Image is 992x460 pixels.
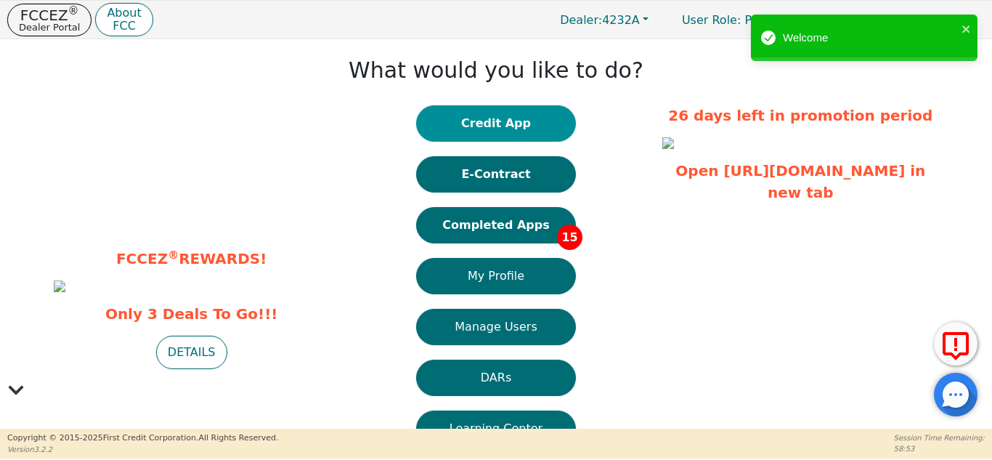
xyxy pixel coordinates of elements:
p: Primary [667,6,804,34]
sup: ® [168,249,179,262]
img: f892a272-1afa-46f0-9a57-a5d3166d83aa [54,281,65,292]
p: FCCEZ REWARDS! [54,248,330,270]
button: 4232A:[PERSON_NAME] [808,9,985,31]
button: AboutFCC [95,3,153,37]
span: All Rights Reserved. [198,433,278,443]
p: Version 3.2.2 [7,444,278,455]
a: User Role: Primary [667,6,804,34]
img: 09e7284b-5707-494a-9587-cca5bfe11414 [662,137,674,149]
button: Learning Center [416,411,576,447]
p: FCC [107,20,141,32]
button: close [961,20,972,37]
button: DARs [416,360,576,396]
button: E-Contract [416,156,576,193]
p: Copyright © 2015- 2025 First Credit Corporation. [7,432,278,445]
button: Credit App [416,105,576,142]
span: User Role : [682,13,741,27]
a: Open [URL][DOMAIN_NAME] in new tab [675,162,925,201]
span: 4232A [560,13,640,27]
p: Session Time Remaining: [894,432,985,443]
sup: ® [68,4,79,17]
p: Dealer Portal [19,23,80,32]
button: Completed Apps15 [416,207,576,243]
p: About [107,7,141,19]
p: FCCEZ [19,8,80,23]
span: 15 [557,225,582,250]
span: Only 3 Deals To Go!!! [54,303,330,325]
p: 58:53 [894,443,985,454]
button: FCCEZ®Dealer Portal [7,4,92,36]
div: Welcome [783,30,957,47]
button: Manage Users [416,309,576,345]
button: Dealer:4232A [545,9,664,31]
p: 26 days left in promotion period [662,105,938,126]
button: Report Error to FCC [934,322,977,366]
button: My Profile [416,258,576,294]
button: DETAILS [156,336,227,369]
span: Dealer: [560,13,602,27]
h1: What would you like to do? [349,57,643,84]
